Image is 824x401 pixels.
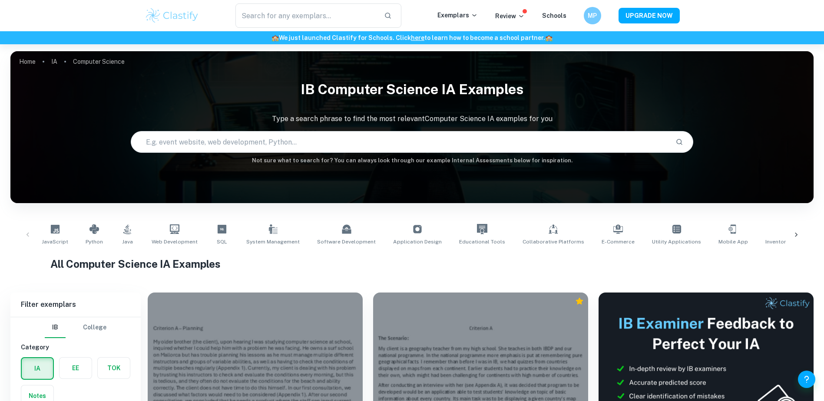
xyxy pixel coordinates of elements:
button: Search [672,135,687,149]
h6: Not sure what to search for? You can always look through our example Internal Assessments below f... [10,156,814,165]
h1: IB Computer Science IA examples [10,76,814,103]
div: Filter type choice [45,317,106,338]
button: TOK [98,358,130,378]
span: SQL [217,238,227,246]
p: Review [495,11,525,21]
p: Type a search phrase to find the most relevant Computer Science IA examples for you [10,114,814,124]
span: 🏫 [545,34,553,41]
h6: Category [21,342,130,352]
button: MP [584,7,601,24]
span: Java [122,238,133,246]
a: IA [51,56,57,68]
span: Inventory Management [765,238,823,246]
p: Computer Science [73,57,125,66]
a: here [411,34,424,41]
button: Help and Feedback [798,371,815,388]
span: System Management [246,238,300,246]
button: IB [45,317,66,338]
h1: All Computer Science IA Examples [50,256,773,272]
input: Search for any exemplars... [235,3,377,28]
span: Mobile App [718,238,748,246]
button: College [83,317,106,338]
img: Clastify logo [145,7,200,24]
a: Schools [542,12,566,19]
button: UPGRADE NOW [619,8,680,23]
button: EE [60,358,92,378]
span: Educational Tools [459,238,505,246]
a: Home [19,56,36,68]
p: Exemplars [437,10,478,20]
span: Application Design [393,238,442,246]
span: Python [86,238,103,246]
span: Web Development [152,238,198,246]
button: IA [22,358,53,379]
span: JavaScript [42,238,68,246]
h6: We just launched Clastify for Schools. Click to learn how to become a school partner. [2,33,822,43]
h6: MP [587,11,597,20]
span: Utility Applications [652,238,701,246]
span: Collaborative Platforms [523,238,584,246]
h6: Filter exemplars [10,293,141,317]
span: 🏫 [271,34,279,41]
span: E-commerce [602,238,635,246]
span: Software Development [317,238,376,246]
div: Premium [575,297,584,306]
input: E.g. event website, web development, Python... [131,130,668,154]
